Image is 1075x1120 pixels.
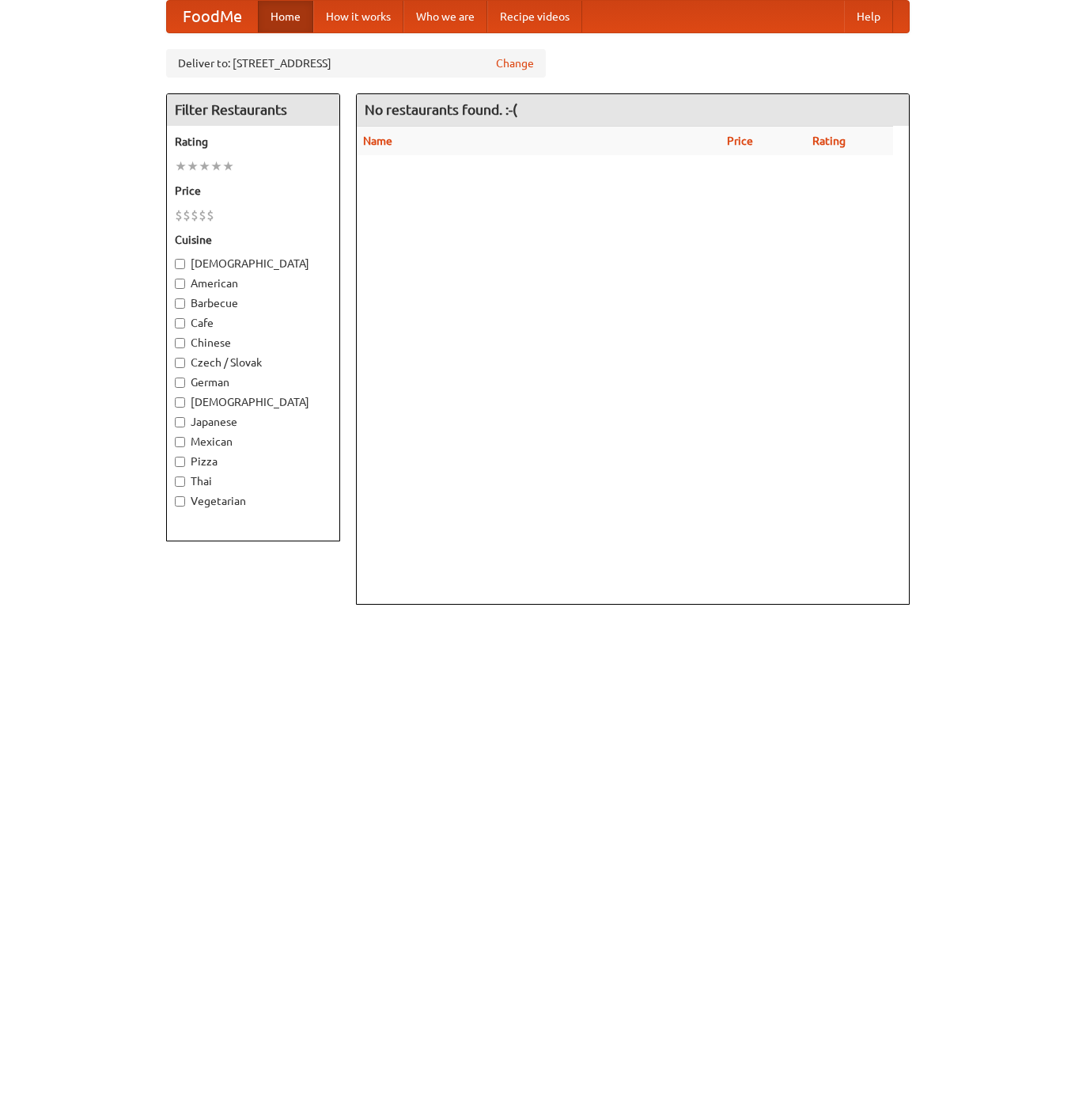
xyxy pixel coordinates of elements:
[175,134,331,150] h5: Rating
[175,454,331,469] label: Pizza
[175,315,331,331] label: Cafe
[175,183,331,199] h5: Price
[844,1,893,32] a: Help
[167,1,258,32] a: FoodMe
[175,473,331,489] label: Thai
[167,94,339,126] h4: Filter Restaurants
[175,338,185,348] input: Chinese
[496,55,534,71] a: Change
[175,355,331,370] label: Czech / Slovak
[175,158,187,175] li: ★
[210,158,222,175] li: ★
[175,318,185,328] input: Cafe
[175,493,331,509] label: Vegetarian
[175,437,185,447] input: Mexican
[166,49,546,78] div: Deliver to: [STREET_ADDRESS]
[403,1,487,32] a: Who we are
[175,374,331,390] label: German
[313,1,403,32] a: How it works
[175,417,185,427] input: Japanese
[175,335,331,351] label: Chinese
[812,135,846,147] a: Rating
[175,275,331,291] label: American
[183,207,191,224] li: $
[487,1,582,32] a: Recipe videos
[175,476,185,487] input: Thai
[365,102,517,117] ng-pluralize: No restaurants found. :-(
[175,295,331,311] label: Barbecue
[175,457,185,467] input: Pizza
[175,496,185,507] input: Vegetarian
[175,207,183,224] li: $
[175,232,331,248] h5: Cuisine
[175,358,185,368] input: Czech / Slovak
[175,434,331,450] label: Mexican
[175,256,331,271] label: [DEMOGRAPHIC_DATA]
[191,207,199,224] li: $
[199,158,210,175] li: ★
[187,158,199,175] li: ★
[175,378,185,388] input: German
[175,279,185,289] input: American
[363,135,392,147] a: Name
[175,259,185,269] input: [DEMOGRAPHIC_DATA]
[175,414,331,430] label: Japanese
[175,298,185,309] input: Barbecue
[222,158,234,175] li: ★
[258,1,313,32] a: Home
[175,397,185,408] input: [DEMOGRAPHIC_DATA]
[206,207,214,224] li: $
[175,394,331,410] label: [DEMOGRAPHIC_DATA]
[199,207,206,224] li: $
[727,135,753,147] a: Price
